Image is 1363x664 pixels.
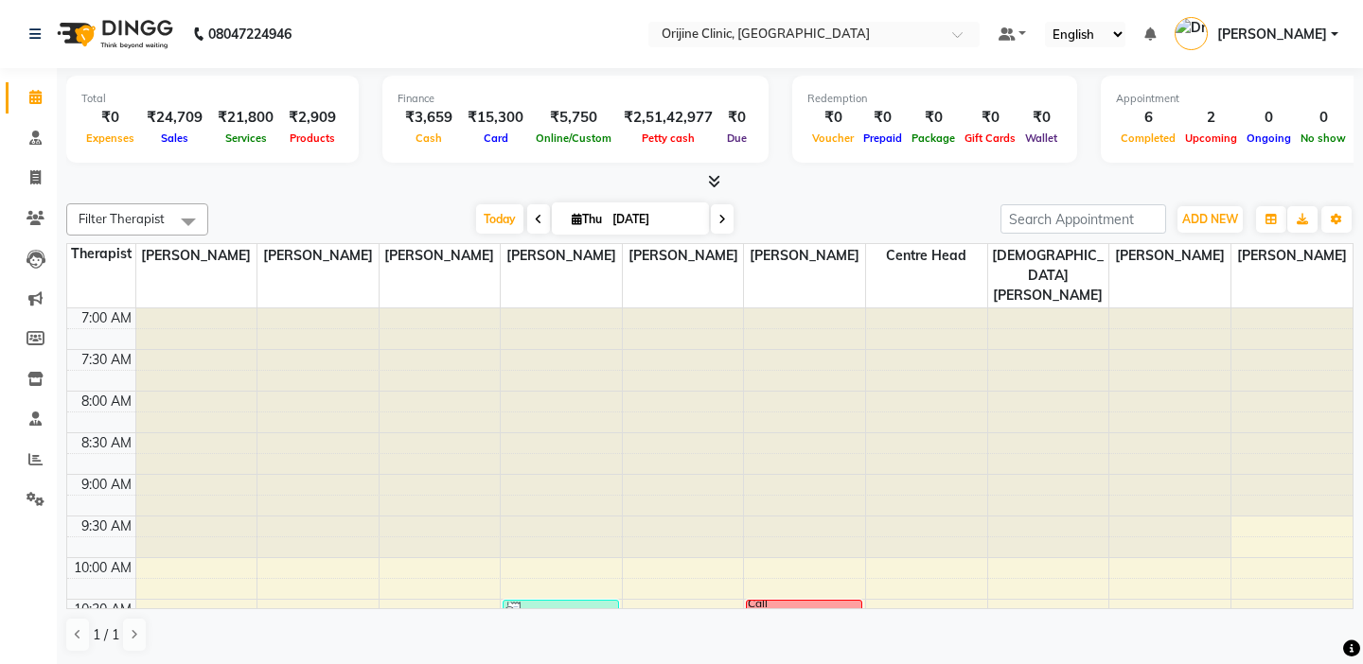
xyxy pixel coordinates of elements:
div: ₹0 [859,107,907,129]
div: 7:30 AM [78,350,135,370]
span: Filter Therapist [79,211,165,226]
span: Ongoing [1242,131,1296,145]
div: 0 [1242,107,1296,129]
span: Gift Cards [960,131,1020,145]
div: ₹2,909 [281,107,344,129]
div: Total [81,91,344,107]
span: No show [1296,131,1351,145]
span: [PERSON_NAME] [257,244,379,268]
span: Cash [411,131,447,145]
img: logo [48,8,178,61]
div: 10:00 AM [70,558,135,578]
div: ₹0 [1020,107,1062,129]
span: Upcoming [1180,131,1242,145]
span: [PERSON_NAME] [380,244,501,268]
div: ₹0 [81,107,139,129]
span: Voucher [807,131,859,145]
div: ₹3,659 [398,107,460,129]
div: 9:00 AM [78,475,135,495]
span: [DEMOGRAPHIC_DATA][PERSON_NAME] [988,244,1109,307]
span: [PERSON_NAME] [136,244,257,268]
div: Finance [398,91,753,107]
span: [PERSON_NAME] [1109,244,1230,268]
img: Dr. Kritu Bhandari [1175,17,1208,50]
div: ₹0 [960,107,1020,129]
span: Wallet [1020,131,1062,145]
span: [PERSON_NAME] [1231,244,1353,268]
span: 1 / 1 [93,625,119,645]
div: Therapist [67,244,135,264]
div: 9:30 AM [78,516,135,536]
div: 8:30 AM [78,433,135,453]
button: ADD NEW [1177,206,1243,233]
div: Redemption [807,91,1062,107]
div: Appointment [1116,91,1351,107]
span: Services [221,131,272,145]
span: [PERSON_NAME] [623,244,744,268]
span: [PERSON_NAME] [744,244,865,268]
input: Search Appointment [1000,204,1166,234]
div: ₹24,709 [139,107,210,129]
div: ₹5,750 [531,107,616,129]
span: [PERSON_NAME] [501,244,622,268]
span: ADD NEW [1182,212,1238,226]
input: 2025-09-04 [607,205,701,234]
span: Today [476,204,523,234]
div: ₹0 [907,107,960,129]
div: ₹0 [807,107,859,129]
div: ₹15,300 [460,107,531,129]
div: 0 [1296,107,1351,129]
span: Due [722,131,752,145]
div: 6 [1116,107,1180,129]
span: Completed [1116,131,1180,145]
div: 10:30 AM [70,600,135,620]
div: ₹0 [720,107,753,129]
iframe: chat widget [1283,588,1344,645]
span: Package [907,131,960,145]
div: ₹2,51,42,977 [616,107,720,129]
div: ₹21,800 [210,107,281,129]
div: 7:00 AM [78,308,135,328]
span: [PERSON_NAME] [1217,25,1327,44]
span: Expenses [81,131,139,145]
span: Card [479,131,513,145]
div: 8:00 AM [78,392,135,411]
span: Products [285,131,340,145]
b: 08047224946 [208,8,292,61]
span: Online/Custom [531,131,616,145]
div: 2 [1180,107,1242,129]
span: Thu [567,212,607,226]
span: Prepaid [859,131,907,145]
span: Centre Head [866,244,987,268]
span: Sales [156,131,193,145]
span: Petty cash [637,131,699,145]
